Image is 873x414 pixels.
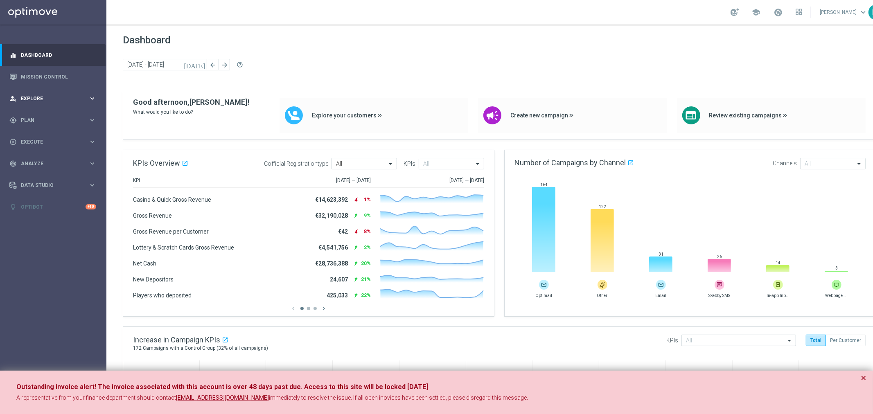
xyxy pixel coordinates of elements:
[21,183,88,188] span: Data Studio
[9,203,17,211] i: lightbulb
[9,52,17,59] i: equalizer
[9,182,97,189] button: Data Studio keyboard_arrow_right
[859,8,868,17] span: keyboard_arrow_down
[9,204,97,210] button: lightbulb Optibot +10
[88,181,96,189] i: keyboard_arrow_right
[16,394,176,401] span: A representative from your finance department should contact
[9,196,96,218] div: Optibot
[21,161,88,166] span: Analyze
[86,204,96,209] div: +10
[9,117,88,124] div: Plan
[9,66,96,88] div: Mission Control
[9,95,97,102] button: person_search Explore keyboard_arrow_right
[9,160,88,167] div: Analyze
[9,95,88,102] div: Explore
[88,160,96,167] i: keyboard_arrow_right
[269,394,528,401] span: immediately to resolve the issue. If all open inovices have been settled, please disregard this m...
[9,139,97,145] button: play_circle_outline Execute keyboard_arrow_right
[9,95,17,102] i: person_search
[176,394,269,402] a: [EMAIL_ADDRESS][DOMAIN_NAME]
[21,139,88,144] span: Execute
[88,94,96,102] i: keyboard_arrow_right
[88,116,96,124] i: keyboard_arrow_right
[9,138,88,146] div: Execute
[21,44,96,66] a: Dashboard
[9,160,17,167] i: track_changes
[9,44,96,66] div: Dashboard
[88,138,96,146] i: keyboard_arrow_right
[861,373,866,383] button: Close
[21,196,86,218] a: Optibot
[9,52,97,59] button: equalizer Dashboard
[21,118,88,123] span: Plan
[9,117,97,124] button: gps_fixed Plan keyboard_arrow_right
[21,66,96,88] a: Mission Control
[751,8,760,17] span: school
[9,160,97,167] button: track_changes Analyze keyboard_arrow_right
[21,96,88,101] span: Explore
[9,117,17,124] i: gps_fixed
[9,74,97,80] button: Mission Control
[9,138,17,146] i: play_circle_outline
[819,6,868,18] a: [PERSON_NAME]keyboard_arrow_down
[16,383,428,391] strong: Outstanding invoice alert! The invoice associated with this account is over 48 days past due. Acc...
[9,182,88,189] div: Data Studio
